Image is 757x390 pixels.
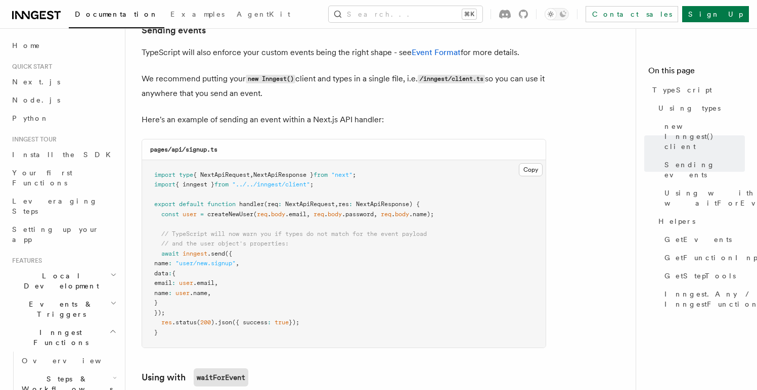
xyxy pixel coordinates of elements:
span: "user/new.signup" [175,260,236,267]
span: GetEvents [664,234,732,245]
span: (req [264,201,278,208]
a: Contact sales [586,6,678,22]
a: Documentation [69,3,164,28]
span: Your first Functions [12,169,72,187]
span: .name); [409,211,434,218]
span: , [236,260,239,267]
span: .email [193,279,214,286]
span: NextApiRequest [285,201,335,208]
span: , [207,289,211,297]
span: }); [289,319,299,326]
span: GetStepTools [664,271,736,281]
code: waitForEvent [194,368,248,386]
span: res [338,201,349,208]
p: TypeScript will also enforce your custom events being the right shape - see for more details. [142,45,546,60]
span: Inngest tour [8,135,57,143]
a: AgentKit [231,3,296,27]
span: ; [352,171,356,178]
span: req [314,211,324,218]
span: name [154,260,168,267]
span: . [268,211,271,218]
a: GetFunctionInput [660,249,745,267]
span: Next.js [12,78,60,86]
span: handler [239,201,264,208]
span: = [200,211,204,218]
a: Setting up your app [8,220,119,249]
a: Sending events [660,156,745,184]
span: : [268,319,271,326]
span: user [179,279,193,286]
button: Events & Triggers [8,295,119,323]
span: , [306,211,310,218]
span: ) [211,319,214,326]
span: "../../inngest/client" [232,181,310,188]
a: Your first Functions [8,164,119,192]
h4: On this page [648,65,745,81]
kbd: ⌘K [462,9,476,19]
span: // and the user object's properties: [161,240,289,247]
span: Using types [658,103,721,113]
p: We recommend putting your client and types in a single file, i.e. so you can use it anywhere that... [142,72,546,101]
span: } [154,329,158,336]
span: Documentation [75,10,158,18]
span: user [183,211,197,218]
span: AgentKit [237,10,290,18]
a: Next.js [8,73,119,91]
span: body [395,211,409,218]
span: , [214,279,218,286]
span: export [154,201,175,208]
span: . [324,211,328,218]
span: Node.js [12,96,60,104]
span: res [161,319,172,326]
span: Events & Triggers [8,299,110,319]
span: ( [253,211,257,218]
a: Leveraging Steps [8,192,119,220]
span: .send [207,250,225,257]
span: : [168,270,172,277]
a: GetStepTools [660,267,745,285]
span: name [154,289,168,297]
span: , [374,211,377,218]
button: Toggle dark mode [545,8,569,20]
a: Node.js [8,91,119,109]
span: from [314,171,328,178]
span: Helpers [658,216,695,226]
span: Sending events [664,160,745,180]
span: : [278,201,282,208]
span: const [161,211,179,218]
a: new Inngest() client [660,117,745,156]
span: } [154,299,158,306]
span: 200 [200,319,211,326]
span: inngest [183,250,207,257]
span: req [381,211,391,218]
a: Examples [164,3,231,27]
a: Using with waitForEvent [660,184,745,212]
span: from [214,181,229,188]
a: Using withwaitForEvent [142,368,248,386]
span: ) { [409,201,420,208]
code: new Inngest() [246,75,295,83]
span: , [250,171,253,178]
span: ({ [225,250,232,257]
a: Helpers [654,212,745,230]
span: type [179,171,193,178]
span: : [168,260,172,267]
span: user [175,289,190,297]
span: . [391,211,395,218]
button: Search...⌘K [329,6,482,22]
span: .status [172,319,197,326]
a: Sign Up [682,6,749,22]
span: NextApiResponse } [253,171,314,178]
button: Inngest Functions [8,323,119,352]
span: function [207,201,236,208]
span: body [271,211,285,218]
span: : [168,289,172,297]
span: // TypeScript will now warn you if types do not match for the event payload [161,230,427,237]
span: TypeScript [652,85,712,95]
span: .password [342,211,374,218]
span: Setting up your app [12,225,99,243]
button: Copy [519,163,543,176]
a: Using types [654,99,745,117]
span: createNewUser [207,211,253,218]
a: Sending events [142,23,206,37]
